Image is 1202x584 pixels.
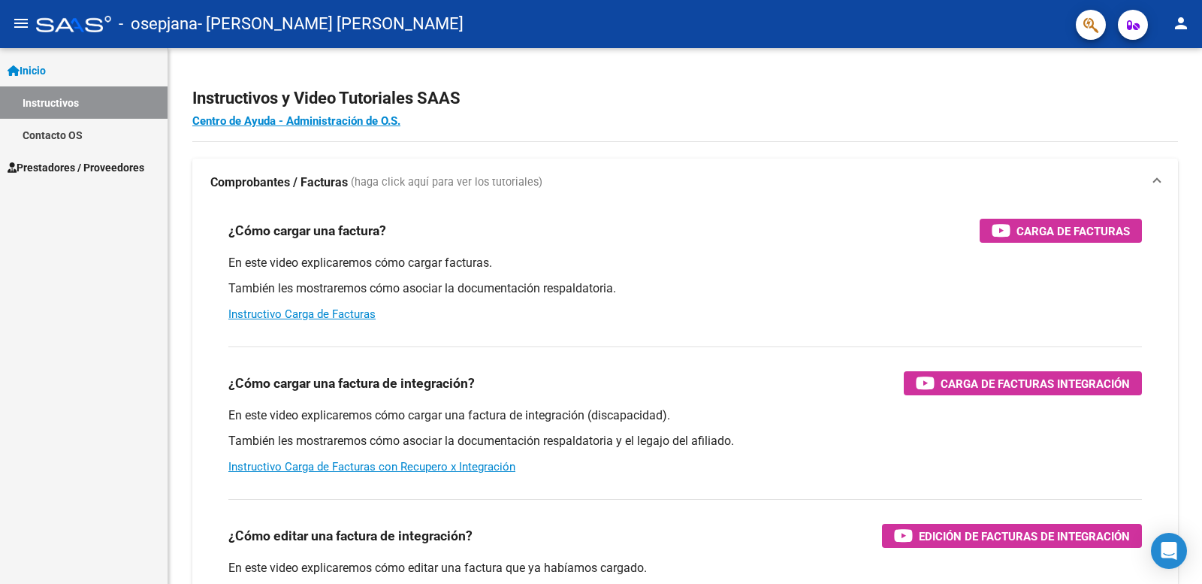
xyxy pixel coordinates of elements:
button: Carga de Facturas [980,219,1142,243]
mat-expansion-panel-header: Comprobantes / Facturas (haga click aquí para ver los tutoriales) [192,159,1178,207]
mat-icon: menu [12,14,30,32]
h3: ¿Cómo cargar una factura de integración? [228,373,475,394]
span: Prestadores / Proveedores [8,159,144,176]
a: Centro de Ayuda - Administración de O.S. [192,114,400,128]
h2: Instructivos y Video Tutoriales SAAS [192,84,1178,113]
p: En este video explicaremos cómo cargar facturas. [228,255,1142,271]
a: Instructivo Carga de Facturas con Recupero x Integración [228,460,515,474]
h3: ¿Cómo editar una factura de integración? [228,525,473,546]
mat-icon: person [1172,14,1190,32]
p: En este video explicaremos cómo cargar una factura de integración (discapacidad). [228,407,1142,424]
button: Carga de Facturas Integración [904,371,1142,395]
span: - osepjana [119,8,198,41]
h3: ¿Cómo cargar una factura? [228,220,386,241]
p: También les mostraremos cómo asociar la documentación respaldatoria y el legajo del afiliado. [228,433,1142,449]
a: Instructivo Carga de Facturas [228,307,376,321]
span: - [PERSON_NAME] [PERSON_NAME] [198,8,464,41]
div: Open Intercom Messenger [1151,533,1187,569]
p: También les mostraremos cómo asociar la documentación respaldatoria. [228,280,1142,297]
span: Carga de Facturas Integración [941,374,1130,393]
strong: Comprobantes / Facturas [210,174,348,191]
span: Inicio [8,62,46,79]
span: (haga click aquí para ver los tutoriales) [351,174,542,191]
span: Carga de Facturas [1016,222,1130,241]
button: Edición de Facturas de integración [882,524,1142,548]
p: En este video explicaremos cómo editar una factura que ya habíamos cargado. [228,560,1142,576]
span: Edición de Facturas de integración [919,527,1130,546]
